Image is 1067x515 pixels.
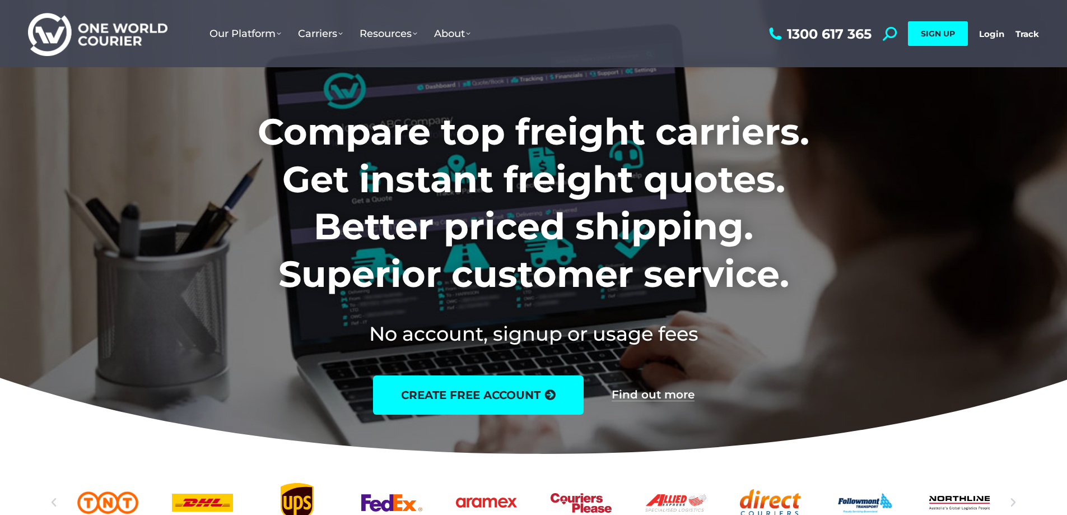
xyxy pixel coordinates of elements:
a: SIGN UP [908,21,968,46]
a: Our Platform [201,16,290,51]
a: Login [979,29,1004,39]
a: 1300 617 365 [766,27,872,41]
h2: No account, signup or usage fees [184,320,883,347]
a: Find out more [612,389,695,401]
a: Resources [351,16,426,51]
span: Resources [360,27,417,40]
a: create free account [373,375,584,415]
img: One World Courier [28,11,167,57]
span: SIGN UP [921,29,955,39]
span: Carriers [298,27,343,40]
span: Our Platform [209,27,281,40]
a: Carriers [290,16,351,51]
span: About [434,27,470,40]
h1: Compare top freight carriers. Get instant freight quotes. Better priced shipping. Superior custom... [184,108,883,298]
a: Track [1015,29,1039,39]
a: About [426,16,479,51]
